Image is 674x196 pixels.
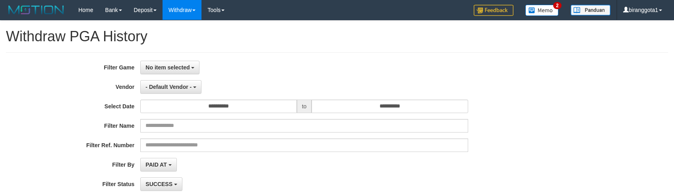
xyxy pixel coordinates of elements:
span: - Default Vendor - [145,84,192,90]
img: MOTION_logo.png [6,4,66,16]
button: No item selected [140,61,199,74]
button: PAID AT [140,158,176,171]
img: Feedback.jpg [474,5,513,16]
span: PAID AT [145,161,167,168]
button: SUCCESS [140,177,182,191]
span: SUCCESS [145,181,172,187]
img: Button%20Memo.svg [525,5,559,16]
h1: Withdraw PGA History [6,29,668,44]
img: panduan.png [571,5,610,15]
span: to [297,100,312,113]
button: - Default Vendor - [140,80,201,94]
span: No item selected [145,64,190,71]
span: 2 [553,2,562,9]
